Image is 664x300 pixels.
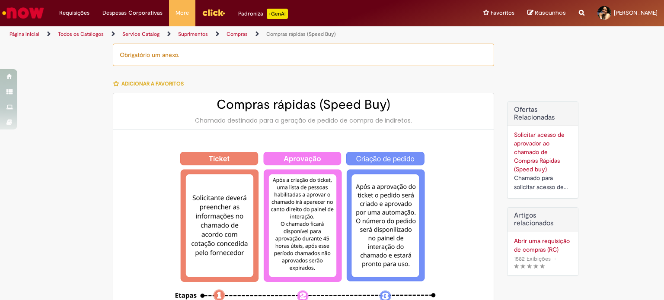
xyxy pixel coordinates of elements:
img: click_logo_yellow_360x200.png [202,6,225,19]
a: Todos os Catálogos [58,31,104,38]
span: • [552,253,558,265]
div: Padroniza [238,9,288,19]
span: Favoritos [491,9,514,17]
div: Chamado para solicitar acesso de aprovador ao ticket de Speed buy [514,174,571,192]
h3: Artigos relacionados [514,212,571,227]
a: Rascunhos [527,9,566,17]
div: Chamado destinado para a geração de pedido de compra de indiretos. [122,116,485,125]
a: Suprimentos [178,31,208,38]
button: Adicionar a Favoritos [113,75,188,93]
h2: Ofertas Relacionadas [514,106,571,121]
a: Solicitar acesso de aprovador ao chamado de Compras Rápidas (Speed buy) [514,131,565,173]
ul: Trilhas de página [6,26,436,42]
span: Rascunhos [535,9,566,17]
span: More [176,9,189,17]
p: +GenAi [267,9,288,19]
a: Service Catalog [122,31,160,38]
a: Página inicial [10,31,39,38]
h2: Compras rápidas (Speed Buy) [122,98,485,112]
img: ServiceNow [1,4,45,22]
div: Ofertas Relacionadas [507,101,578,199]
div: Obrigatório um anexo. [113,44,494,66]
a: Compras rápidas (Speed Buy) [266,31,336,38]
span: Despesas Corporativas [102,9,163,17]
span: Adicionar a Favoritos [121,80,184,87]
span: 1582 Exibições [514,255,551,262]
span: [PERSON_NAME] [614,9,658,16]
a: Abrir uma requisição de compras (RC) [514,237,571,254]
a: Compras [227,31,248,38]
span: Requisições [59,9,89,17]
